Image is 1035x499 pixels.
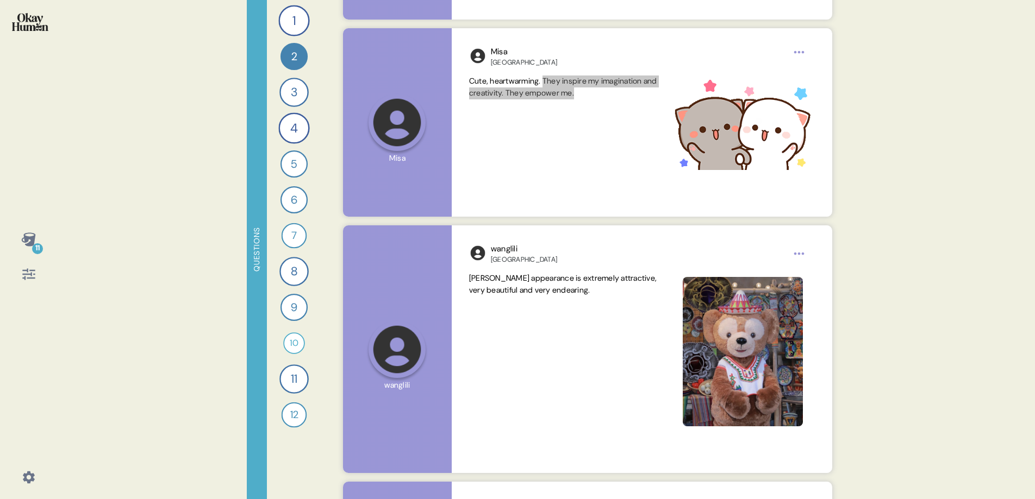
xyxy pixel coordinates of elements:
div: 2 [280,43,308,70]
div: 11 [32,243,43,254]
span: [PERSON_NAME] appearance is extremely attractive, very beautiful and very endearing. [469,273,657,295]
div: 6 [280,186,308,213]
img: l1ibTKarBSWXLOhlfT5LxFP+OttMJpPJZDKZTCbz9PgHEggSPYjZSwEAAAAASUVORK5CYII= [469,244,487,262]
img: User response [683,277,803,426]
div: 9 [280,294,308,321]
div: [GEOGRAPHIC_DATA] [491,255,557,264]
img: User response [675,80,810,170]
div: 8 [279,257,309,286]
div: [GEOGRAPHIC_DATA] [491,58,557,67]
div: 3 [279,78,309,107]
div: 11 [279,364,309,394]
div: Misa [491,46,557,58]
div: 12 [282,402,307,428]
div: wanglili [491,243,557,255]
div: 1 [278,5,309,36]
div: 7 [282,223,307,249]
div: 5 [280,150,308,178]
span: Cute, heartwarming. They inspire my imagination and creativity. They empower me. [469,76,657,98]
div: 4 [278,112,309,143]
img: okayhuman.3b1b6348.png [12,13,48,31]
div: 10 [283,332,305,354]
img: l1ibTKarBSWXLOhlfT5LxFP+OttMJpPJZDKZTCbz9PgHEggSPYjZSwEAAAAASUVORK5CYII= [469,47,487,65]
